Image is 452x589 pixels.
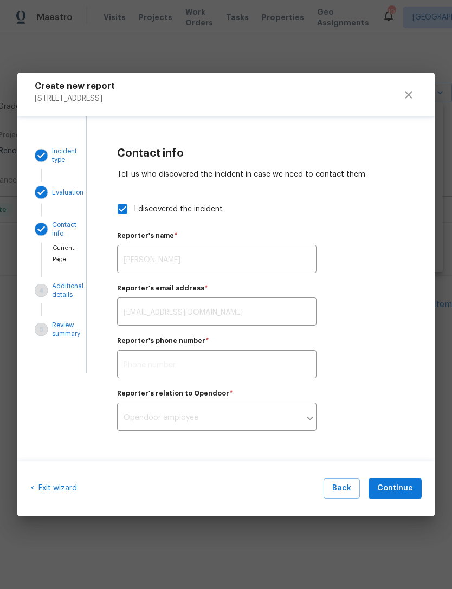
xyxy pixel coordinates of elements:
label: Reporter's name [117,232,404,239]
text: 5 [40,327,43,333]
p: Additional details [52,282,83,299]
p: Review summary [52,321,80,338]
span: Back [332,482,351,495]
span: Exit wizard [34,484,77,492]
button: Review summary [30,316,60,342]
p: Contact info [52,221,76,238]
label: Reporter's phone number [117,338,404,344]
label: Reporter's relation to Opendoor [117,390,404,397]
h5: Create new report [35,82,115,90]
button: Additional details [30,277,60,303]
h4: Contact info [117,147,404,160]
p: Tell us who discovered the incident in case we need to contact them [117,169,404,180]
text: 4 [40,288,43,294]
span: Current Page [53,245,74,262]
input: Phone number [117,353,317,378]
input: Full name [117,248,317,273]
label: Reporter's email address [117,285,404,292]
button: Continue [369,478,422,499]
p: Evaluation [52,188,83,197]
div: < [30,478,77,499]
button: close [396,82,422,108]
input: Email address [117,300,317,326]
button: Contact info [30,216,60,242]
button: Back [324,478,360,499]
p: Incident type [52,147,77,164]
span: Continue [377,482,413,495]
span: I discovered the incident [134,204,223,215]
button: Incident type [30,143,60,169]
button: Evaluation [30,182,60,203]
p: [STREET_ADDRESS] [35,90,115,102]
